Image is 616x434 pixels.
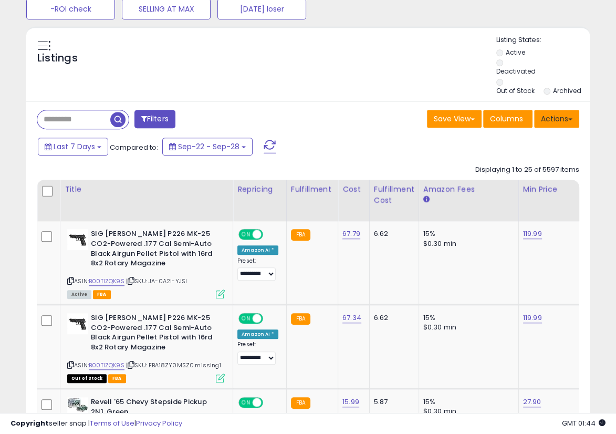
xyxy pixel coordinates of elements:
[262,398,278,407] span: OFF
[374,313,411,323] div: 6.62
[342,229,360,239] a: 67.79
[90,418,134,428] a: Terms of Use
[237,329,278,339] div: Amazon AI *
[67,290,91,299] span: All listings currently available for purchase on Amazon
[237,257,278,281] div: Preset:
[523,313,542,323] a: 119.99
[262,230,278,239] span: OFF
[483,110,533,128] button: Columns
[534,110,579,128] button: Actions
[423,184,514,195] div: Amazon Fees
[91,397,218,419] b: Revell '65 Chevy Stepside Pickup 2N1, Green
[523,229,542,239] a: 119.99
[374,397,411,407] div: 5.87
[239,398,253,407] span: ON
[423,229,510,239] div: 15%
[38,138,108,156] button: Last 7 Days
[342,397,359,407] a: 15.99
[291,184,333,195] div: Fulfillment
[239,314,253,323] span: ON
[89,277,124,286] a: B00TIZQK9S
[37,51,78,66] h5: Listings
[496,86,535,95] label: Out of Stock
[427,110,482,128] button: Save View
[67,374,107,383] span: All listings that are currently out of stock and unavailable for purchase on Amazon
[67,229,225,297] div: ASIN:
[523,397,541,407] a: 27.90
[54,141,95,152] span: Last 7 Days
[423,195,430,204] small: Amazon Fees.
[423,397,510,407] div: 15%
[553,86,581,95] label: Archived
[91,313,218,355] b: SIG [PERSON_NAME] P226 MK-25 CO2-Powered .177 Cal Semi-Auto Black Airgun Pellet Pistol with 16rd ...
[262,314,278,323] span: OFF
[67,313,88,334] img: 41K6E858jfL._SL40_.jpg
[89,361,124,370] a: B00TIZQK9S
[11,419,182,429] div: seller snap | |
[91,229,218,271] b: SIG [PERSON_NAME] P226 MK-25 CO2-Powered .177 Cal Semi-Auto Black Airgun Pellet Pistol with 16rd ...
[108,374,126,383] span: FBA
[496,35,590,45] p: Listing States:
[291,229,310,241] small: FBA
[423,239,510,249] div: $0.30 min
[505,48,525,57] label: Active
[237,184,282,195] div: Repricing
[126,361,221,369] span: | SKU: FBA18ZY0MSZ0.missing1
[490,113,523,124] span: Columns
[237,341,278,365] div: Preset:
[342,313,361,323] a: 67.34
[475,165,579,175] div: Displaying 1 to 25 of 5597 items
[523,184,577,195] div: Min Price
[291,313,310,325] small: FBA
[374,184,414,206] div: Fulfillment Cost
[93,290,111,299] span: FBA
[67,313,225,381] div: ASIN:
[110,142,158,152] span: Compared to:
[423,313,510,323] div: 15%
[11,418,49,428] strong: Copyright
[178,141,239,152] span: Sep-22 - Sep-28
[237,245,278,255] div: Amazon AI *
[67,397,88,413] img: 51cYMZKaM-L._SL40_.jpg
[126,277,187,285] span: | SKU: JA-0A2I-YJSI
[67,229,88,250] img: 41K6E858jfL._SL40_.jpg
[239,230,253,239] span: ON
[562,418,605,428] span: 2025-10-7 01:44 GMT
[65,184,228,195] div: Title
[134,110,175,128] button: Filters
[136,418,182,428] a: Privacy Policy
[291,397,310,409] small: FBA
[423,323,510,332] div: $0.30 min
[162,138,253,156] button: Sep-22 - Sep-28
[496,67,536,76] label: Deactivated
[342,184,365,195] div: Cost
[374,229,411,239] div: 6.62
